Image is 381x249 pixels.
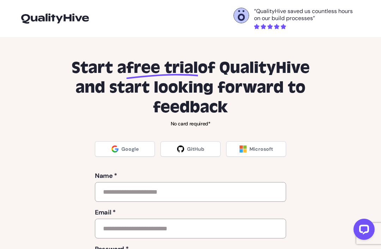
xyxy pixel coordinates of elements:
[187,145,204,152] span: GitHub
[75,58,310,117] span: of QualityHive and start looking forward to feedback
[61,120,320,127] p: No card required*
[249,145,273,152] span: Microsoft
[254,8,360,22] p: “QualityHive saved us countless hours on our build processes”
[226,141,286,157] a: Microsoft
[161,141,220,157] a: GitHub
[95,141,155,157] a: Google
[121,145,139,152] span: Google
[95,171,286,181] label: Name *
[348,216,377,245] iframe: LiveChat chat widget
[95,207,286,217] label: Email *
[234,8,249,23] img: Otelli Design
[126,58,198,78] span: free trial
[72,58,126,78] span: Start a
[21,13,89,23] img: logo-icon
